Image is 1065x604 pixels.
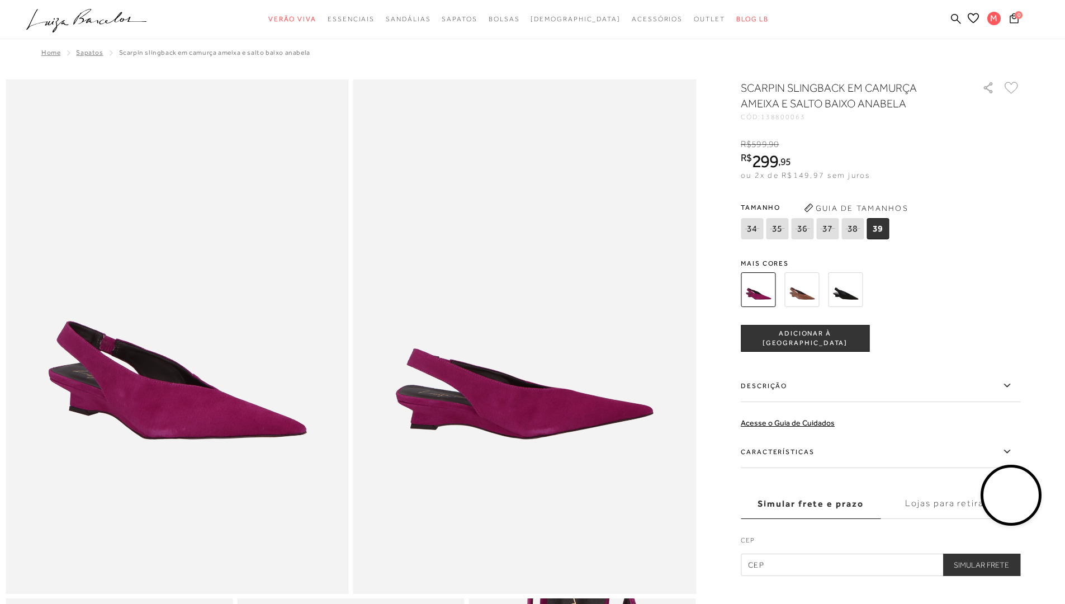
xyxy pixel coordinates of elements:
[76,49,103,56] a: Sapatos
[741,535,1020,551] label: CEP
[328,9,375,30] a: categoryNavScreenReaderText
[741,80,950,111] h1: SCARPIN SLINGBACK EM CAMURÇA AMEIXA E SALTO BAIXO ANABELA
[736,15,769,23] span: BLOG LB
[632,15,683,23] span: Acessórios
[982,11,1006,29] button: M
[741,218,763,239] span: 34
[268,9,316,30] a: categoryNavScreenReaderText
[881,489,1020,519] label: Lojas para retirada
[791,218,813,239] span: 36
[632,9,683,30] a: categoryNavScreenReaderText
[741,325,869,352] button: ADICIONAR À [GEOGRAPHIC_DATA]
[489,9,520,30] a: categoryNavScreenReaderText
[741,272,775,307] img: SCARPIN SLINGBACK EM CAMURÇA AMEIXA E SALTO BAIXO ANABELA
[867,218,889,239] span: 39
[1015,11,1023,19] span: 0
[741,554,1020,576] input: CEP
[784,272,819,307] img: SCARPIN SLINGBACK EM CAMURÇA CAFÉ E SALTO BAIXO ANABELA
[741,199,892,216] span: Tamanho
[780,155,791,167] span: 95
[766,218,788,239] span: 35
[386,9,430,30] a: categoryNavScreenReaderText
[751,139,766,149] span: 599
[442,9,477,30] a: categoryNavScreenReaderText
[828,272,863,307] img: SCARPIN SLINGBACK EM CAMURÇA PRETO E SALTO BAIXO ANABELA
[943,554,1020,576] button: Simular Frete
[741,114,964,120] div: CÓD:
[752,151,778,171] span: 299
[353,79,697,594] img: image
[778,157,791,167] i: ,
[489,15,520,23] span: Bolsas
[741,329,869,348] span: ADICIONAR À [GEOGRAPHIC_DATA]
[741,171,870,180] span: ou 2x de R$149,97 sem juros
[741,260,1020,267] span: Mais cores
[6,79,349,594] img: image
[741,489,881,519] label: Simular frete e prazo
[800,199,912,217] button: Guia de Tamanhos
[442,15,477,23] span: Sapatos
[841,218,864,239] span: 38
[268,15,316,23] span: Verão Viva
[41,49,60,56] a: Home
[386,15,430,23] span: Sandálias
[694,15,725,23] span: Outlet
[736,9,769,30] a: BLOG LB
[761,113,806,121] span: 138800063
[328,15,375,23] span: Essenciais
[694,9,725,30] a: categoryNavScreenReaderText
[769,139,779,149] span: 90
[741,370,1020,402] label: Descrição
[816,218,839,239] span: 37
[987,12,1001,25] span: M
[1006,12,1022,27] button: 0
[531,9,621,30] a: noSubCategoriesText
[741,418,835,427] a: Acesse o Guia de Cuidados
[741,139,751,149] i: R$
[741,436,1020,468] label: Características
[767,139,779,149] i: ,
[531,15,621,23] span: [DEMOGRAPHIC_DATA]
[741,153,752,163] i: R$
[119,49,310,56] span: SCARPIN SLINGBACK EM CAMURÇA AMEIXA E SALTO BAIXO ANABELA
